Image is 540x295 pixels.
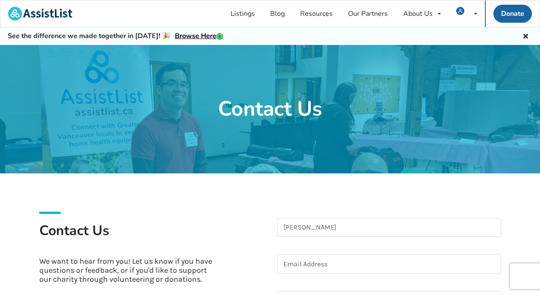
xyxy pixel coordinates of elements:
[340,0,395,27] a: Our Partners
[8,32,223,41] h5: See the difference we made together in [DATE]! 🎉
[292,0,340,27] a: Resources
[277,218,501,237] input: Name
[263,0,292,27] a: Blog
[216,33,223,40] img: hz4cOxubdAAAAABJRU5ErkJggg==
[456,7,464,15] img: user icon
[39,257,218,284] p: We want to hear from you! Let us know if you have questions or feedback, or if you'd like to supp...
[277,254,501,274] input: Email Address
[403,10,433,17] div: About Us
[493,5,532,23] a: Donate
[218,96,322,122] h1: Contact Us
[8,7,72,21] img: assistlist-logo
[39,222,263,250] h1: Contact Us
[223,0,263,27] a: Listings
[175,32,216,41] a: Browse Here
